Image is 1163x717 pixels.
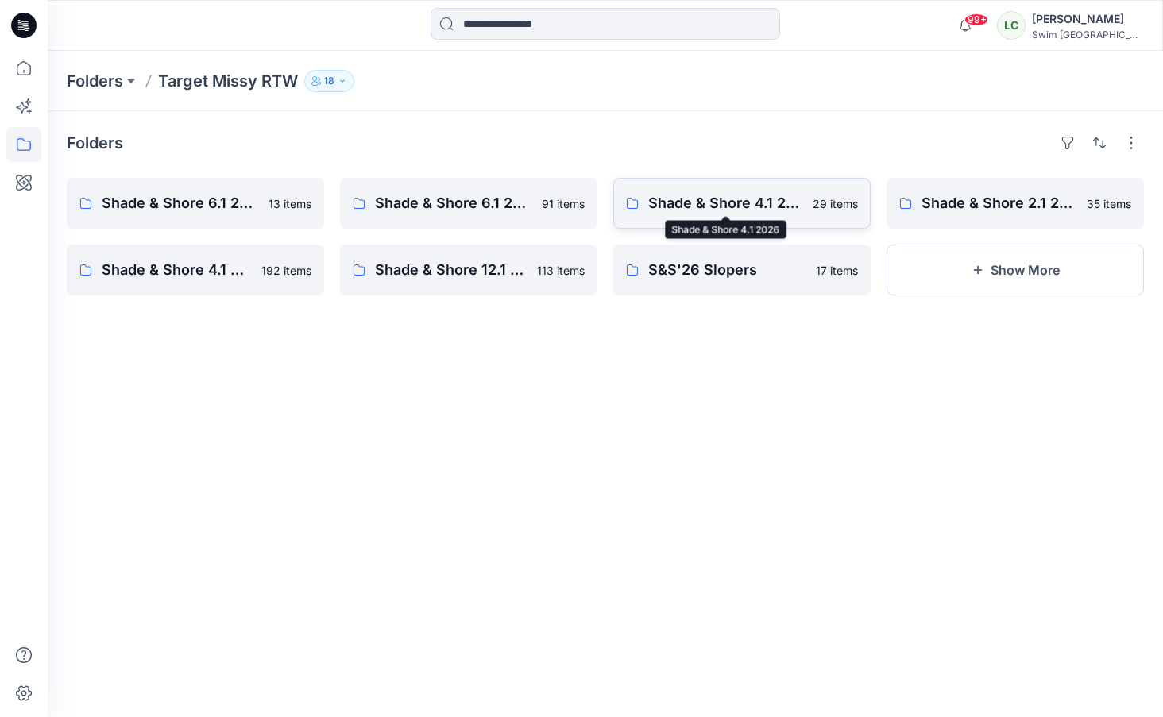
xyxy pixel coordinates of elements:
p: 192 items [261,262,311,279]
p: Shade & Shore 12.1 2026 [375,259,527,281]
a: S&S'26 Slopers17 items [613,245,871,295]
button: 18 [304,70,354,92]
p: S&S'26 Slopers [648,259,806,281]
div: LC [997,11,1026,40]
button: Show More [887,245,1144,295]
a: Shade & Shore 6.1 202591 items [340,178,597,229]
p: Shade & Shore 4.1 2024 [102,259,252,281]
p: Shade & Shore 6.1 2026 [102,192,259,214]
a: Shade & Shore 12.1 2026113 items [340,245,597,295]
h4: Folders [67,133,123,152]
a: Shade & Shore 4.1 2024192 items [67,245,324,295]
a: Shade & Shore 4.1 202629 items [613,178,871,229]
p: Shade & Shore 4.1 2026 [648,192,803,214]
p: 113 items [537,262,585,279]
a: Folders [67,70,123,92]
div: Swim [GEOGRAPHIC_DATA] [1032,29,1143,40]
p: Shade & Shore 6.1 2025 [375,192,532,214]
a: Shade & Shore 2.1 202635 items [887,178,1144,229]
p: 17 items [816,262,858,279]
p: 13 items [269,195,311,212]
p: 91 items [542,195,585,212]
p: Shade & Shore 2.1 2026 [922,192,1077,214]
a: Shade & Shore 6.1 202613 items [67,178,324,229]
span: 99+ [964,13,988,26]
p: 29 items [813,195,858,212]
div: [PERSON_NAME] [1032,10,1143,29]
p: 18 [324,72,334,90]
p: 35 items [1087,195,1131,212]
p: Target Missy RTW [158,70,298,92]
